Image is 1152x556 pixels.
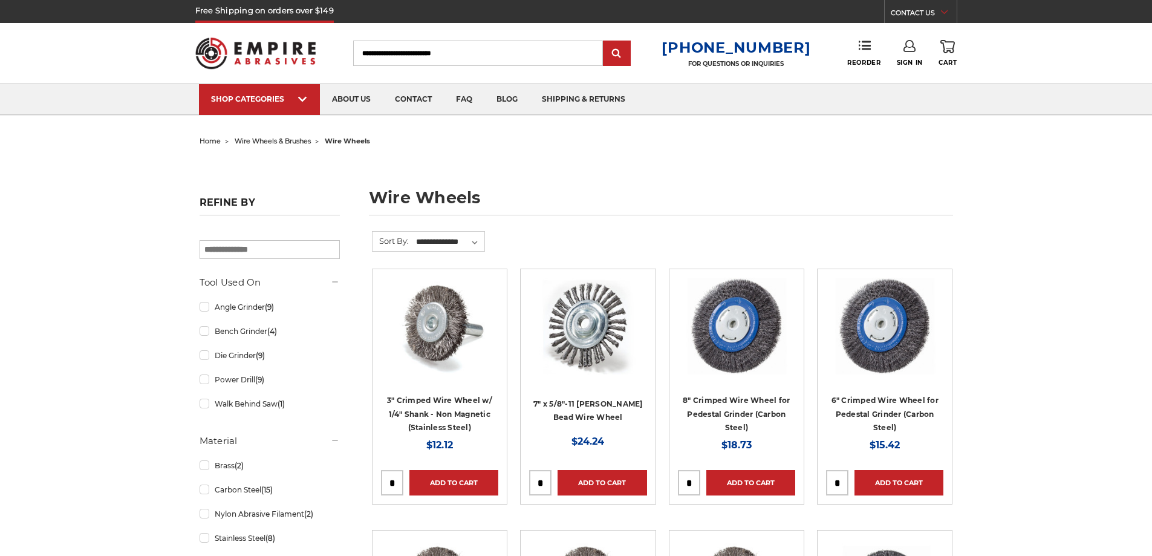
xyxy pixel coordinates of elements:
[278,399,285,408] span: (1)
[558,470,646,495] a: Add to Cart
[235,137,311,145] a: wire wheels & brushes
[831,396,939,432] a: 6" Crimped Wire Wheel for Pedestal Grinder (Carbon Steel)
[267,327,277,336] span: (4)
[200,321,340,342] a: Bench Grinder
[444,84,484,115] a: faq
[200,275,340,290] h5: Tool Used On
[706,470,795,495] a: Add to Cart
[211,94,308,103] div: SHOP CATEGORIES
[530,84,637,115] a: shipping & returns
[265,303,274,312] span: (9)
[826,278,943,395] a: 6" Crimped Wire Wheel for Pedestal Grinder
[200,479,340,500] a: Carbon Steel
[373,232,409,250] label: Sort By:
[414,233,484,251] select: Sort By:
[235,461,244,470] span: (2)
[195,30,316,77] img: Empire Abrasives
[662,60,810,68] p: FOR QUESTIONS OR INQUIRIES
[409,470,498,495] a: Add to Cart
[571,436,604,447] span: $24.24
[200,137,221,145] a: home
[426,439,453,451] span: $12.12
[200,369,340,390] a: Power Drill
[200,528,340,549] a: Stainless Steel
[200,434,340,448] h5: Material
[200,197,340,215] h5: Refine by
[391,278,488,374] img: Crimped Wire Wheel with Shank Non Magnetic
[200,296,340,318] a: Angle Grinder
[605,42,629,66] input: Submit
[383,84,444,115] a: contact
[891,6,957,23] a: CONTACT US
[256,351,265,360] span: (9)
[265,534,275,543] span: (8)
[854,470,943,495] a: Add to Cart
[939,40,957,67] a: Cart
[678,278,795,395] a: 8" Crimped Wire Wheel for Pedestal Grinder
[847,40,880,66] a: Reorder
[369,189,953,215] h1: wire wheels
[847,59,880,67] span: Reorder
[304,509,313,518] span: (2)
[539,278,636,374] img: 7" x 5/8"-11 Stringer Bead Wire Wheel
[255,375,264,384] span: (9)
[261,485,273,494] span: (15)
[325,137,370,145] span: wire wheels
[683,396,790,432] a: 8" Crimped Wire Wheel for Pedestal Grinder (Carbon Steel)
[870,439,900,451] span: $15.42
[529,278,646,395] a: 7" x 5/8"-11 Stringer Bead Wire Wheel
[939,59,957,67] span: Cart
[200,345,340,366] a: Die Grinder
[686,278,787,374] img: 8" Crimped Wire Wheel for Pedestal Grinder
[533,399,643,422] a: 7" x 5/8"-11 [PERSON_NAME] Bead Wire Wheel
[200,455,340,476] a: Brass
[200,393,340,414] a: Walk Behind Saw
[387,396,492,432] a: 3" Crimped Wire Wheel w/ 1/4" Shank - Non Magnetic (Stainless Steel)
[484,84,530,115] a: blog
[834,278,936,374] img: 6" Crimped Wire Wheel for Pedestal Grinder
[320,84,383,115] a: about us
[662,39,810,56] a: [PHONE_NUMBER]
[200,503,340,525] a: Nylon Abrasive Filament
[897,59,923,67] span: Sign In
[721,439,752,451] span: $18.73
[381,278,498,395] a: Crimped Wire Wheel with Shank Non Magnetic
